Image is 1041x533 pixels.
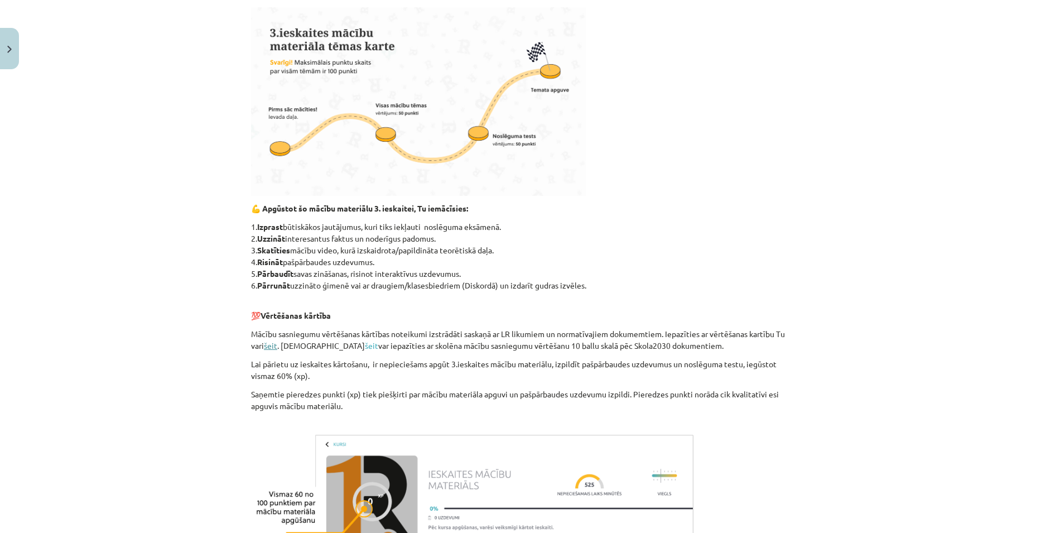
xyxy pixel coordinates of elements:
[251,203,468,213] strong: 💪 Apgūstot šo mācību materiālu 3. ieskaitei, Tu iemācīsies:
[7,46,12,53] img: icon-close-lesson-0947bae3869378f0d4975bcd49f059093ad1ed9edebbc8119c70593378902aed.svg
[257,268,293,278] strong: Pārbaudīt
[251,328,790,352] p: Mācību sasniegumu vērtēšanas kārtības noteikumi izstrādāti saskaņā ar LR likumiem un normatīvajie...
[257,233,285,243] strong: Uzzināt
[365,340,378,350] a: šeit
[251,221,790,291] p: 1. būtiskākos jautājumus, kuri tiks iekļauti noslēguma eksāmenā. 2. interesantus faktus un noderī...
[257,245,290,255] strong: Skatīties
[264,340,277,350] a: šeit
[257,257,283,267] strong: Risināt
[257,222,283,232] strong: Izprast
[261,310,331,320] strong: Vērtēšanas kārtība
[251,298,790,321] p: 💯
[251,358,790,382] p: Lai pārietu uz ieskaites kārtošanu, ir nepieciešams apgūt 3.ieskaites mācību materiālu, izpildīt ...
[257,280,290,290] strong: Pārrunāt
[251,388,790,424] p: Saņemtie pieredzes punkti (xp) tiek piešķirti par mācību materiāla apguvi un pašpārbaudes uzdevum...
